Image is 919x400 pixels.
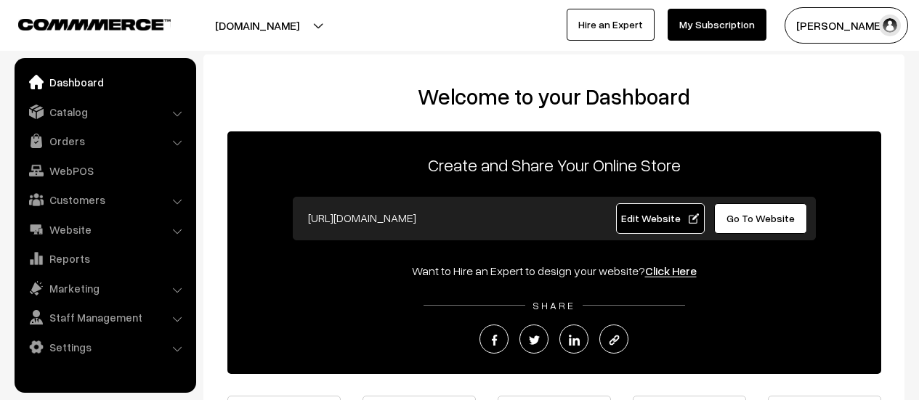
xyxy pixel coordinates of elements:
[18,158,191,184] a: WebPOS
[726,212,795,224] span: Go To Website
[668,9,766,41] a: My Subscription
[18,216,191,242] a: Website
[18,187,191,213] a: Customers
[18,128,191,154] a: Orders
[525,299,583,311] span: SHARE
[714,203,808,234] a: Go To Website
[616,203,705,234] a: Edit Website
[18,19,171,30] img: COMMMERCE
[164,7,350,44] button: [DOMAIN_NAME]
[785,7,908,44] button: [PERSON_NAME]
[18,334,191,360] a: Settings
[18,304,191,330] a: Staff Management
[18,15,145,32] a: COMMMERCE
[645,264,697,278] a: Click Here
[621,212,699,224] span: Edit Website
[879,15,901,36] img: user
[218,83,890,110] h2: Welcome to your Dashboard
[18,245,191,272] a: Reports
[227,152,881,178] p: Create and Share Your Online Store
[227,262,881,279] div: Want to Hire an Expert to design your website?
[567,9,655,41] a: Hire an Expert
[18,99,191,125] a: Catalog
[18,275,191,301] a: Marketing
[18,69,191,95] a: Dashboard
